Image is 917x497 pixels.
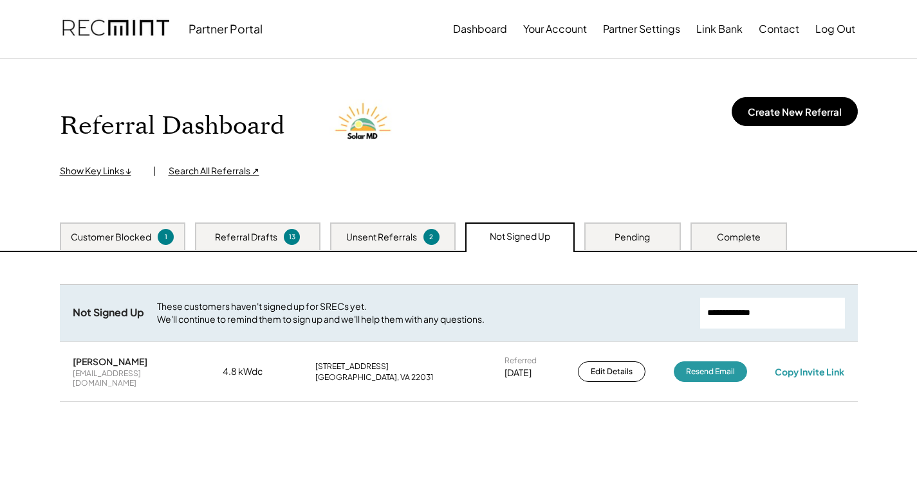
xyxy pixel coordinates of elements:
div: [STREET_ADDRESS] [315,361,389,372]
img: recmint-logotype%403x.png [62,7,169,51]
div: Copy Invite Link [775,366,844,377]
div: Show Key Links ↓ [60,165,140,177]
div: Customer Blocked [71,231,151,244]
div: [PERSON_NAME] [73,356,147,367]
div: Unsent Referrals [346,231,417,244]
div: 4.8 kWdc [223,365,287,378]
h1: Referral Dashboard [60,111,284,141]
div: | [153,165,156,177]
button: Link Bank [696,16,743,42]
button: Your Account [523,16,587,42]
div: Partner Portal [189,21,263,36]
button: Partner Settings [603,16,680,42]
div: Not Signed Up [73,306,144,320]
button: Dashboard [453,16,507,42]
button: Resend Email [674,361,747,382]
button: Log Out [815,16,855,42]
div: Complete [717,231,761,244]
div: Search All Referrals ↗ [169,165,259,177]
div: [DATE] [505,366,532,379]
div: Not Signed Up [490,230,550,243]
div: Pending [615,231,650,244]
div: Referred [505,356,537,366]
div: [EMAIL_ADDRESS][DOMAIN_NAME] [73,368,195,388]
div: These customers haven't signed up for SRECs yet. We'll continue to remind them to sign up and we'... [157,300,687,325]
div: 2 [425,232,438,242]
div: 1 [160,232,172,242]
div: Referral Drafts [215,231,277,244]
button: Contact [759,16,799,42]
button: Edit Details [578,361,645,382]
div: [GEOGRAPHIC_DATA], VA 22031 [315,372,433,383]
div: 13 [286,232,298,242]
img: Solar%20MD%20LOgo.png [329,91,400,161]
button: Create New Referral [732,97,858,126]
